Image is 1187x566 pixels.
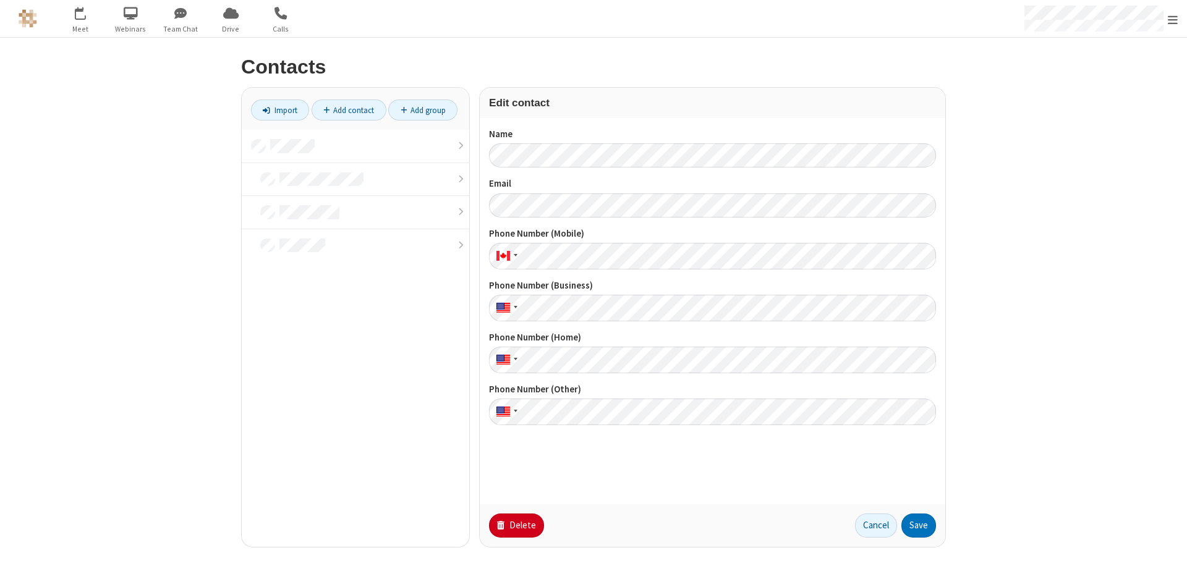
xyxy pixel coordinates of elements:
span: Team Chat [158,23,204,35]
label: Phone Number (Mobile) [489,227,936,241]
div: Canada: + 1 [489,243,521,269]
span: Calls [258,23,304,35]
h3: Edit contact [489,97,936,109]
span: Drive [208,23,254,35]
a: Import [251,99,309,120]
span: Meet [57,23,104,35]
a: Add group [388,99,457,120]
label: Phone Number (Other) [489,382,936,397]
div: United States: + 1 [489,399,521,425]
button: Cancel [855,513,897,538]
label: Phone Number (Business) [489,279,936,293]
img: QA Selenium DO NOT DELETE OR CHANGE [19,9,37,28]
div: United States: + 1 [489,347,521,373]
a: Add contact [312,99,386,120]
label: Email [489,177,936,191]
button: Delete [489,513,544,538]
h2: Contacts [241,56,946,78]
span: Webinars [108,23,154,35]
label: Phone Number (Home) [489,331,936,345]
div: United States: + 1 [489,295,521,321]
button: Save [901,513,936,538]
label: Name [489,127,936,141]
div: 3 [83,7,91,16]
iframe: Chat [1156,534,1178,557]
